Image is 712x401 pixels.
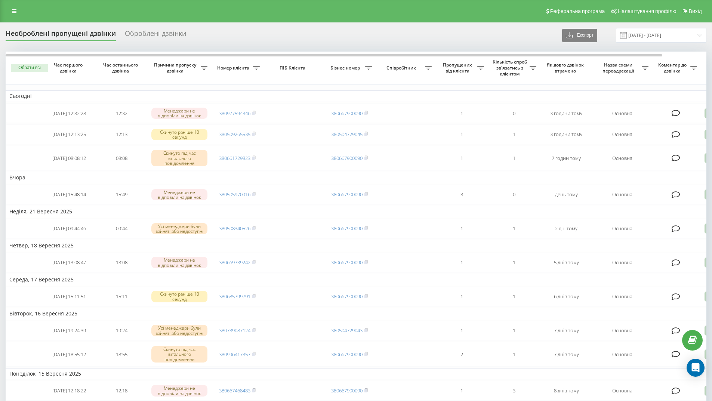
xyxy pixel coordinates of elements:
[488,124,540,144] td: 1
[43,124,95,144] td: [DATE] 12:13:25
[488,146,540,170] td: 1
[101,62,142,74] span: Час останнього дзвінка
[435,124,488,144] td: 1
[151,189,207,200] div: Менеджери не відповіли на дзвінок
[592,381,652,401] td: Основна
[219,327,250,334] a: 380739087124
[540,342,592,367] td: 7 днів тому
[95,104,148,123] td: 12:32
[488,287,540,306] td: 1
[540,219,592,238] td: 2 дні тому
[435,381,488,401] td: 1
[219,191,250,198] a: 380505970916
[219,387,250,394] a: 380667468483
[687,359,705,377] div: Open Intercom Messenger
[435,253,488,272] td: 1
[540,185,592,204] td: день тому
[592,287,652,306] td: Основна
[540,104,592,123] td: 3 години тому
[592,185,652,204] td: Основна
[331,259,363,266] a: 380667900090
[151,129,207,140] div: Скинуто раніше 10 секунд
[219,155,250,161] a: 380661729823
[488,342,540,367] td: 1
[540,381,592,401] td: 8 днів тому
[331,387,363,394] a: 380667900090
[6,30,116,41] div: Необроблені пропущені дзвінки
[95,219,148,238] td: 09:44
[435,219,488,238] td: 1
[592,104,652,123] td: Основна
[43,146,95,170] td: [DATE] 08:08:12
[43,104,95,123] td: [DATE] 12:32:28
[540,253,592,272] td: 5 днів тому
[435,321,488,340] td: 1
[151,108,207,119] div: Менеджери не відповіли на дзвінок
[491,59,530,77] span: Кількість спроб зв'язатись з клієнтом
[151,150,207,166] div: Скинуто під час вітального повідомлення
[435,287,488,306] td: 1
[95,124,148,144] td: 12:13
[592,342,652,367] td: Основна
[95,253,148,272] td: 13:08
[95,146,148,170] td: 08:08
[435,104,488,123] td: 1
[95,185,148,204] td: 15:49
[488,185,540,204] td: 0
[331,293,363,300] a: 380667900090
[151,325,207,336] div: Усі менеджери були зайняті або недоступні
[43,342,95,367] td: [DATE] 18:55:12
[331,155,363,161] a: 380667900090
[435,342,488,367] td: 2
[327,65,365,71] span: Бізнес номер
[151,62,201,74] span: Причина пропуску дзвінка
[95,321,148,340] td: 19:24
[592,124,652,144] td: Основна
[540,124,592,144] td: 3 години тому
[592,321,652,340] td: Основна
[219,110,250,117] a: 380977594346
[151,291,207,302] div: Скинуто раніше 10 секунд
[435,185,488,204] td: 3
[43,185,95,204] td: [DATE] 15:48:14
[43,321,95,340] td: [DATE] 19:24:39
[215,65,253,71] span: Номер клієнта
[540,287,592,306] td: 6 днів тому
[219,259,250,266] a: 380669739242
[43,381,95,401] td: [DATE] 12:18:22
[331,131,363,138] a: 380504729045
[151,346,207,363] div: Скинуто під час вітального повідомлення
[592,146,652,170] td: Основна
[270,65,317,71] span: ПІБ Клієнта
[151,257,207,268] div: Менеджери не відповіли на дзвінок
[592,219,652,238] td: Основна
[331,351,363,358] a: 380667900090
[219,225,250,232] a: 380508340526
[379,65,425,71] span: Співробітник
[49,62,89,74] span: Час першого дзвінка
[43,287,95,306] td: [DATE] 15:11:51
[488,381,540,401] td: 3
[95,342,148,367] td: 18:55
[488,253,540,272] td: 1
[656,62,690,74] span: Коментар до дзвінка
[151,223,207,234] div: Усі менеджери були зайняті або недоступні
[11,64,48,72] button: Обрати всі
[596,62,642,74] span: Назва схеми переадресації
[219,293,250,300] a: 380685799791
[331,327,363,334] a: 380504729043
[689,8,702,14] span: Вихід
[125,30,186,41] div: Оброблені дзвінки
[550,8,605,14] span: Реферальна програма
[331,191,363,198] a: 380667900090
[331,110,363,117] a: 380667900090
[540,321,592,340] td: 7 днів тому
[488,219,540,238] td: 1
[219,131,250,138] a: 380509265535
[95,287,148,306] td: 15:11
[618,8,676,14] span: Налаштування профілю
[219,351,250,358] a: 380996417357
[592,253,652,272] td: Основна
[488,104,540,123] td: 0
[540,146,592,170] td: 7 годин тому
